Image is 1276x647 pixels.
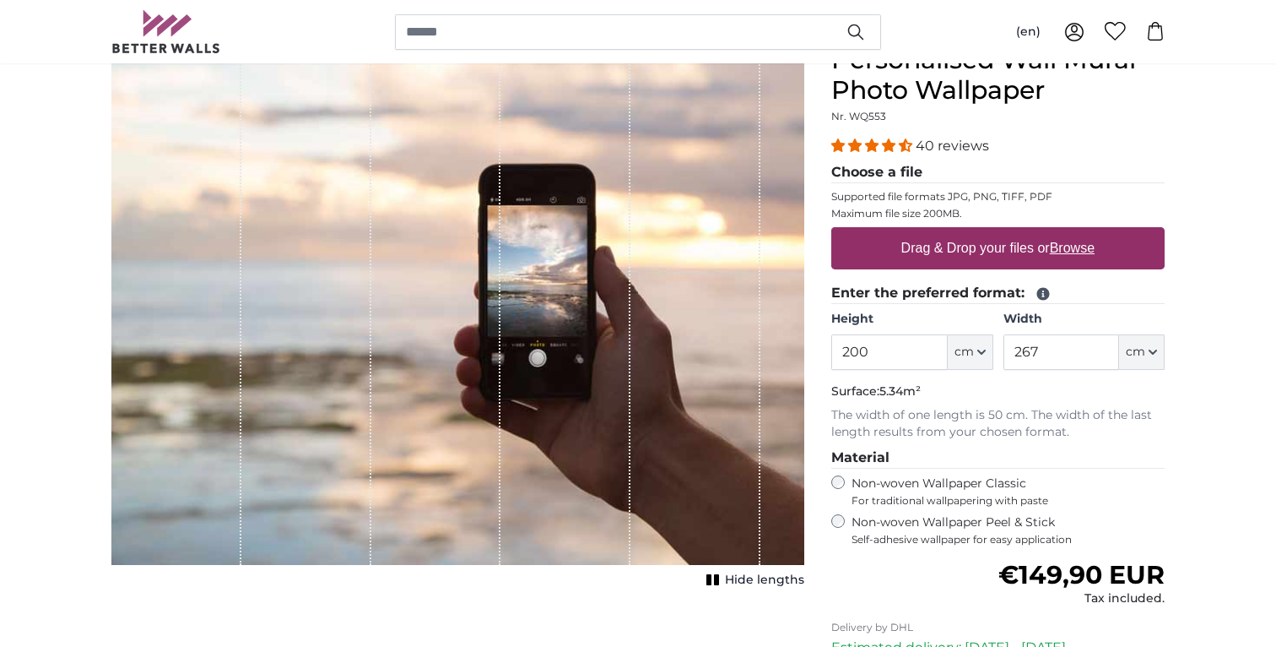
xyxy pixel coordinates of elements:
label: Drag & Drop your files or [895,231,1101,265]
button: cm [1119,334,1165,370]
legend: Choose a file [831,162,1165,183]
span: cm [954,344,974,361]
p: Surface: [831,383,1165,400]
button: (en) [1003,17,1054,47]
span: Self-adhesive wallpaper for easy application [852,533,1165,546]
span: 5.34m² [879,383,921,399]
img: Betterwalls [111,10,221,53]
p: The width of one length is 50 cm. The width of the last length results from your chosen format. [831,407,1165,441]
button: Hide lengths [701,568,804,592]
span: cm [1126,344,1145,361]
u: Browse [1050,241,1095,255]
p: Delivery by DHL [831,621,1165,634]
h1: Personalised Wall Mural Photo Wallpaper [831,45,1165,106]
div: Tax included. [998,590,1165,607]
div: 1 of 1 [111,45,804,592]
p: Supported file formats JPG, PNG, TIFF, PDF [831,190,1165,204]
span: 4.38 stars [831,138,916,154]
span: Hide lengths [725,572,804,589]
label: Height [831,311,992,328]
span: Nr. WQ553 [831,110,886,122]
label: Non-woven Wallpaper Classic [852,476,1165,508]
label: Non-woven Wallpaper Peel & Stick [852,514,1165,546]
label: Width [1003,311,1165,328]
button: cm [948,334,993,370]
p: Maximum file size 200MB. [831,207,1165,220]
legend: Material [831,448,1165,469]
legend: Enter the preferred format: [831,283,1165,304]
span: For traditional wallpapering with paste [852,494,1165,508]
span: 40 reviews [916,138,989,154]
span: €149,90 EUR [998,559,1165,590]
